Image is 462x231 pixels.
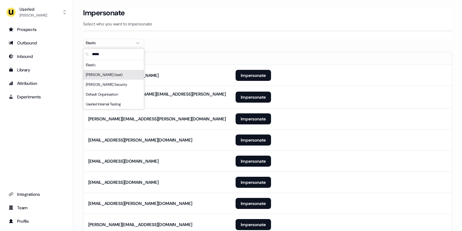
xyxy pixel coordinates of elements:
div: [PERSON_NAME][EMAIL_ADDRESS][DOMAIN_NAME] [88,222,192,228]
div: Prospects [9,26,64,32]
button: Impersonate [236,177,271,188]
button: Impersonate [236,113,271,124]
button: Impersonate [236,70,271,81]
div: [PERSON_NAME] Security [83,80,144,89]
th: Email [83,52,231,65]
h3: Impersonate [83,8,125,17]
div: Default Organisation [83,89,144,99]
div: [EMAIL_ADDRESS][PERSON_NAME][DOMAIN_NAME] [88,200,192,206]
div: Outbound [9,40,64,46]
div: [PERSON_NAME][DOMAIN_NAME][EMAIL_ADDRESS][PERSON_NAME][DOMAIN_NAME] [88,91,226,103]
a: Go to profile [5,216,68,226]
a: Go to integrations [5,189,68,199]
button: Impersonate [236,198,271,209]
div: [EMAIL_ADDRESS][DOMAIN_NAME] [88,179,159,185]
div: [EMAIL_ADDRESS][DOMAIN_NAME] [88,158,159,164]
div: [PERSON_NAME] [20,12,47,18]
div: Integrations [9,191,64,197]
button: Impersonate [236,92,271,103]
a: Go to team [5,203,68,213]
button: Elastic [83,39,144,47]
a: Go to experiments [5,92,68,102]
div: [PERSON_NAME] (test) [83,70,144,80]
a: Go to Inbound [5,51,68,61]
p: Select who you want to impersonate [83,21,452,27]
div: Userled Internal Testing [83,99,144,109]
a: Go to templates [5,65,68,75]
div: Suggestions [83,60,144,109]
div: Profile [9,218,64,224]
div: Inbound [9,53,64,59]
a: Go to outbound experience [5,38,68,48]
button: Impersonate [236,156,271,167]
div: Elastic [83,60,144,70]
div: Experiments [9,94,64,100]
a: Go to attribution [5,78,68,88]
div: [EMAIL_ADDRESS][PERSON_NAME][DOMAIN_NAME] [88,137,192,143]
button: Userled[PERSON_NAME] [5,5,68,20]
a: Go to prospects [5,25,68,34]
div: Team [9,205,64,211]
div: Userled [20,6,47,12]
button: Impersonate [236,134,271,146]
div: Library [9,67,64,73]
div: Elastic [86,40,132,46]
button: Impersonate [236,219,271,230]
div: [PERSON_NAME][EMAIL_ADDRESS][PERSON_NAME][DOMAIN_NAME] [88,116,226,122]
div: Attribution [9,80,64,86]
